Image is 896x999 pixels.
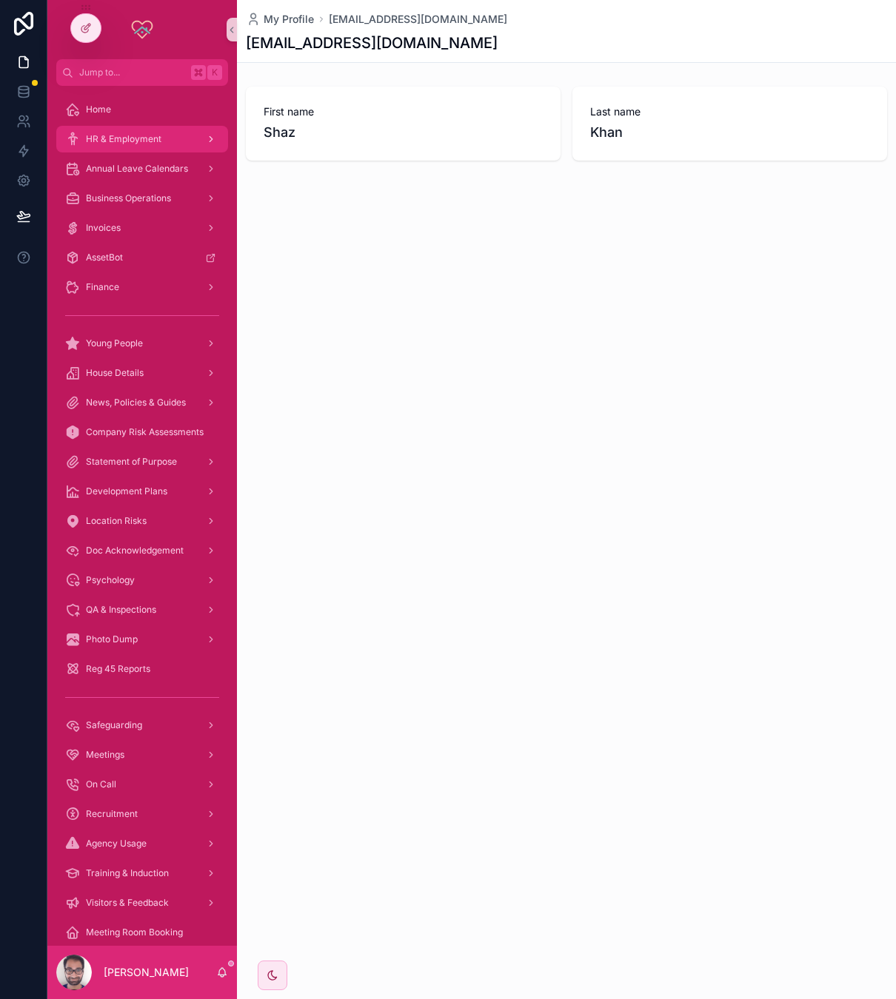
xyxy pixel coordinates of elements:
[56,244,228,271] a: AssetBot
[86,867,169,879] span: Training & Induction
[209,67,221,78] span: K
[56,59,228,86] button: Jump to...K
[56,830,228,857] a: Agency Usage
[86,663,150,675] span: Reg 45 Reports
[56,771,228,798] a: On Call
[329,12,507,27] a: [EMAIL_ADDRESS][DOMAIN_NAME]
[86,192,171,204] span: Business Operations
[56,478,228,505] a: Development Plans
[56,185,228,212] a: Business Operations
[56,626,228,653] a: Photo Dump
[79,67,185,78] span: Jump to...
[56,537,228,564] a: Doc Acknowledgement
[56,567,228,593] a: Psychology
[86,633,138,645] span: Photo Dump
[86,252,123,263] span: AssetBot
[86,337,143,349] span: Young People
[264,122,543,143] span: Shaz
[56,419,228,445] a: Company Risk Assessments
[56,741,228,768] a: Meetings
[246,33,498,53] h1: [EMAIL_ADDRESS][DOMAIN_NAME]
[56,712,228,739] a: Safeguarding
[104,965,189,980] p: [PERSON_NAME]
[130,18,154,41] img: App logo
[86,808,138,820] span: Recruitment
[86,426,204,438] span: Company Risk Assessments
[86,104,111,115] span: Home
[264,12,314,27] span: My Profile
[86,397,186,408] span: News, Policies & Guides
[246,12,314,27] a: My Profile
[56,274,228,300] a: Finance
[56,596,228,623] a: QA & Inspections
[56,801,228,827] a: Recruitment
[56,389,228,416] a: News, Policies & Guides
[86,367,144,379] span: House Details
[56,889,228,916] a: Visitors & Feedback
[86,222,121,234] span: Invoices
[86,163,188,175] span: Annual Leave Calendars
[56,360,228,386] a: House Details
[86,749,124,761] span: Meetings
[86,838,147,850] span: Agency Usage
[56,126,228,152] a: HR & Employment
[56,96,228,123] a: Home
[56,448,228,475] a: Statement of Purpose
[86,897,169,909] span: Visitors & Feedback
[56,330,228,357] a: Young People
[86,281,119,293] span: Finance
[56,860,228,887] a: Training & Induction
[590,104,869,119] span: Last name
[590,122,869,143] span: Khan
[86,604,156,616] span: QA & Inspections
[86,485,167,497] span: Development Plans
[86,926,183,938] span: Meeting Room Booking
[56,656,228,682] a: Reg 45 Reports
[56,508,228,534] a: Location Risks
[86,574,135,586] span: Psychology
[86,515,147,527] span: Location Risks
[86,545,184,556] span: Doc Acknowledgement
[86,778,116,790] span: On Call
[264,104,543,119] span: First name
[56,215,228,241] a: Invoices
[56,919,228,946] a: Meeting Room Booking
[56,155,228,182] a: Annual Leave Calendars
[86,456,177,468] span: Statement of Purpose
[86,133,161,145] span: HR & Employment
[86,719,142,731] span: Safeguarding
[47,86,237,946] div: scrollable content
